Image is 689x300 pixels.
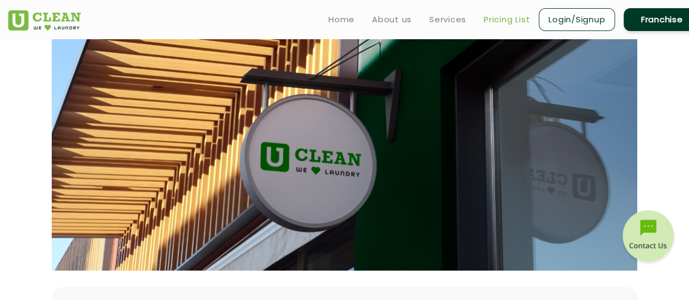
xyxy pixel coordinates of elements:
img: UClean Laundry and Dry Cleaning [8,10,81,30]
a: Login/Signup [539,8,615,31]
a: Pricing List [484,13,530,26]
img: contact-btn [621,210,675,265]
a: Services [429,13,466,26]
a: About us [372,13,412,26]
a: Home [328,13,355,26]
